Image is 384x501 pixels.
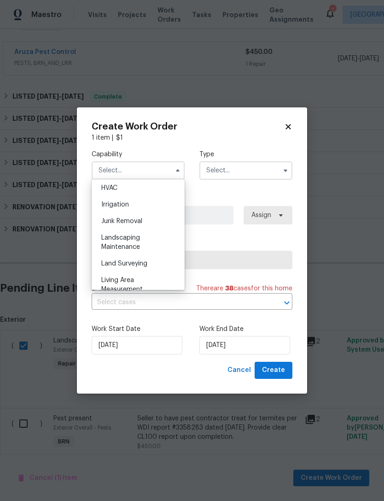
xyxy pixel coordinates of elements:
[224,362,255,379] button: Cancel
[92,324,185,334] label: Work Start Date
[199,161,292,180] input: Select...
[101,260,147,267] span: Land Surveying
[280,296,293,309] button: Open
[92,150,185,159] label: Capability
[262,365,285,376] span: Create
[92,239,292,248] label: Trade Partner
[225,285,233,292] span: 38
[172,165,183,176] button: Hide options
[92,195,292,204] label: Work Order Manager
[196,284,292,293] span: There are case s for this home
[101,277,143,293] span: Living Area Measurement
[227,365,251,376] span: Cancel
[280,165,291,176] button: Show options
[199,150,292,159] label: Type
[101,201,129,208] span: Irrigation
[101,235,140,250] span: Landscaping Maintenance
[199,336,290,354] input: M/D/YYYY
[92,295,267,310] input: Select cases
[255,362,292,379] button: Create
[101,218,142,224] span: Junk Removal
[92,161,185,180] input: Select...
[92,133,292,142] div: 1 item |
[92,122,284,131] h2: Create Work Order
[251,211,271,220] span: Assign
[199,324,292,334] label: Work End Date
[92,336,182,354] input: M/D/YYYY
[116,135,123,141] span: $ 1
[101,185,117,191] span: HVAC
[99,255,285,265] span: Select trade partner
